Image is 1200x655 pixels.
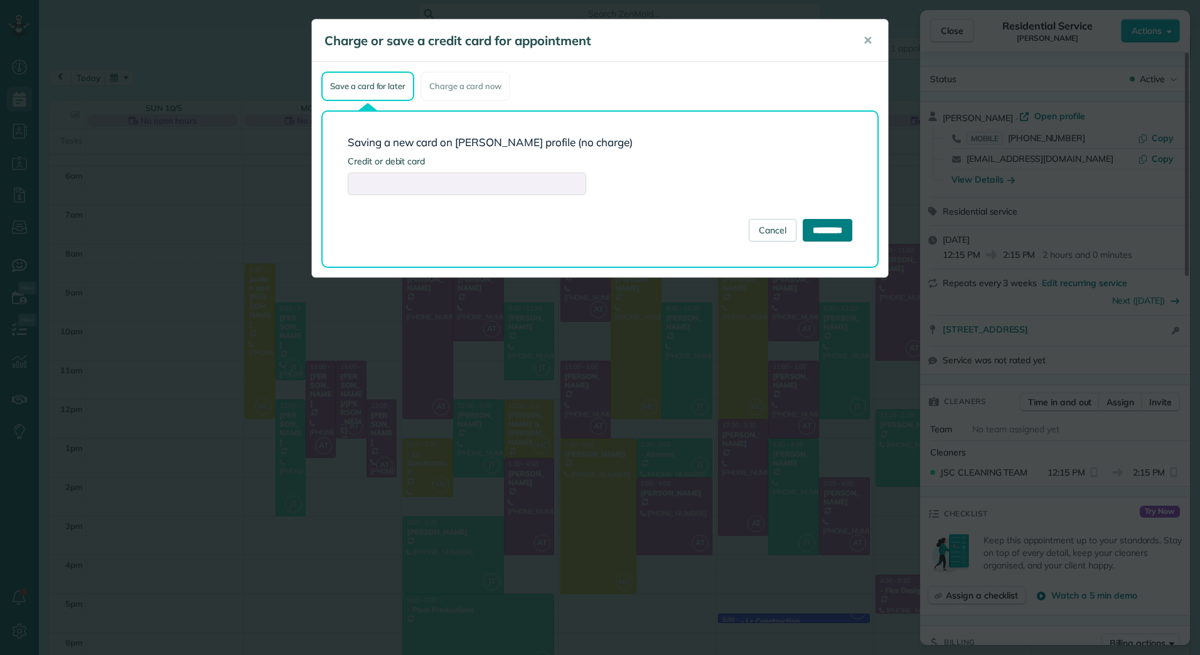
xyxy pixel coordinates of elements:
[421,72,510,101] div: Charge a card now
[863,33,872,48] span: ✕
[348,155,852,168] label: Credit or debit card
[353,178,581,189] iframe: Secure card payment input frame
[324,32,845,50] h5: Charge or save a credit card for appointment
[749,219,796,242] a: Cancel
[321,72,414,101] div: Save a card for later
[348,137,852,149] h3: Saving a new card on [PERSON_NAME] profile (no charge)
